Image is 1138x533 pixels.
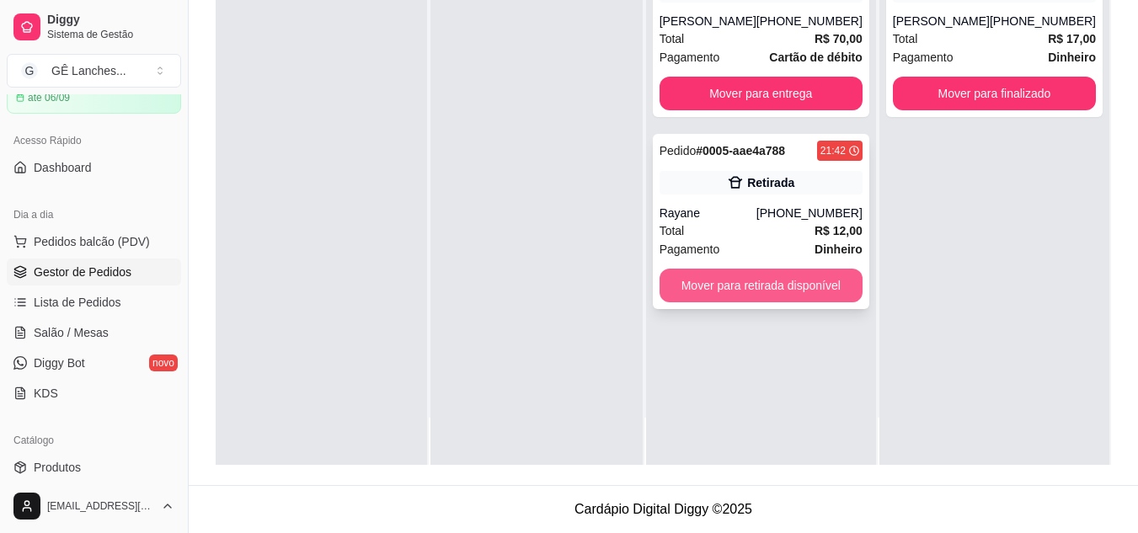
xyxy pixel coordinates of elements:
div: [PERSON_NAME] [660,13,756,29]
strong: R$ 17,00 [1048,32,1096,45]
div: Rayane [660,205,756,221]
span: KDS [34,385,58,402]
span: G [21,62,38,79]
span: Pedidos balcão (PDV) [34,233,150,250]
button: Select a team [7,54,181,88]
span: Pagamento [660,48,720,67]
strong: Dinheiro [815,243,863,256]
span: Dashboard [34,159,92,176]
strong: Dinheiro [1048,51,1096,64]
a: Salão / Mesas [7,319,181,346]
span: Diggy Bot [34,354,85,371]
span: Diggy [47,13,174,28]
a: KDS [7,380,181,407]
span: Gestor de Pedidos [34,264,131,280]
span: Total [660,221,685,240]
span: Lista de Pedidos [34,294,121,311]
div: GÊ Lanches ... [51,62,126,79]
a: Lista de Pedidos [7,289,181,316]
a: Produtos [7,454,181,481]
div: [PHONE_NUMBER] [756,205,863,221]
div: [PHONE_NUMBER] [990,13,1096,29]
div: Acesso Rápido [7,127,181,154]
div: Catálogo [7,427,181,454]
span: Total [660,29,685,48]
div: Dia a dia [7,201,181,228]
span: Salão / Mesas [34,324,109,341]
button: [EMAIL_ADDRESS][DOMAIN_NAME] [7,486,181,526]
div: 21:42 [820,144,846,157]
div: [PERSON_NAME] [893,13,990,29]
strong: R$ 70,00 [815,32,863,45]
button: Mover para entrega [660,77,863,110]
button: Pedidos balcão (PDV) [7,228,181,255]
span: Sistema de Gestão [47,28,174,41]
article: até 06/09 [28,91,70,104]
strong: # 0005-aae4a788 [696,144,785,157]
button: Mover para finalizado [893,77,1096,110]
span: Total [893,29,918,48]
span: Pagamento [893,48,954,67]
span: Pagamento [660,240,720,259]
span: [EMAIL_ADDRESS][DOMAIN_NAME] [47,499,154,513]
div: [PHONE_NUMBER] [756,13,863,29]
a: Diggy Botnovo [7,349,181,376]
a: DiggySistema de Gestão [7,7,181,47]
div: Retirada [747,174,794,191]
strong: R$ 12,00 [815,224,863,237]
a: Gestor de Pedidos [7,259,181,285]
span: Pedido [660,144,697,157]
span: Produtos [34,459,81,476]
strong: Cartão de débito [769,51,862,64]
a: Dashboard [7,154,181,181]
footer: Cardápio Digital Diggy © 2025 [189,485,1138,533]
button: Mover para retirada disponível [660,269,863,302]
